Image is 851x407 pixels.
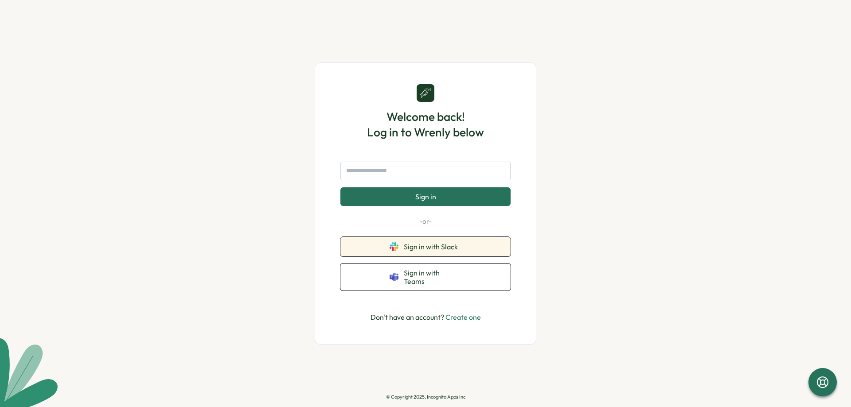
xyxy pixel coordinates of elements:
[404,269,461,285] span: Sign in with Teams
[386,394,465,400] p: © Copyright 2025, Incognito Apps Inc
[445,313,481,322] a: Create one
[340,187,511,206] button: Sign in
[404,243,461,251] span: Sign in with Slack
[367,109,484,140] h1: Welcome back! Log in to Wrenly below
[340,264,511,291] button: Sign in with Teams
[340,237,511,256] button: Sign in with Slack
[340,217,511,226] p: -or-
[371,312,481,323] p: Don't have an account?
[415,193,436,201] span: Sign in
